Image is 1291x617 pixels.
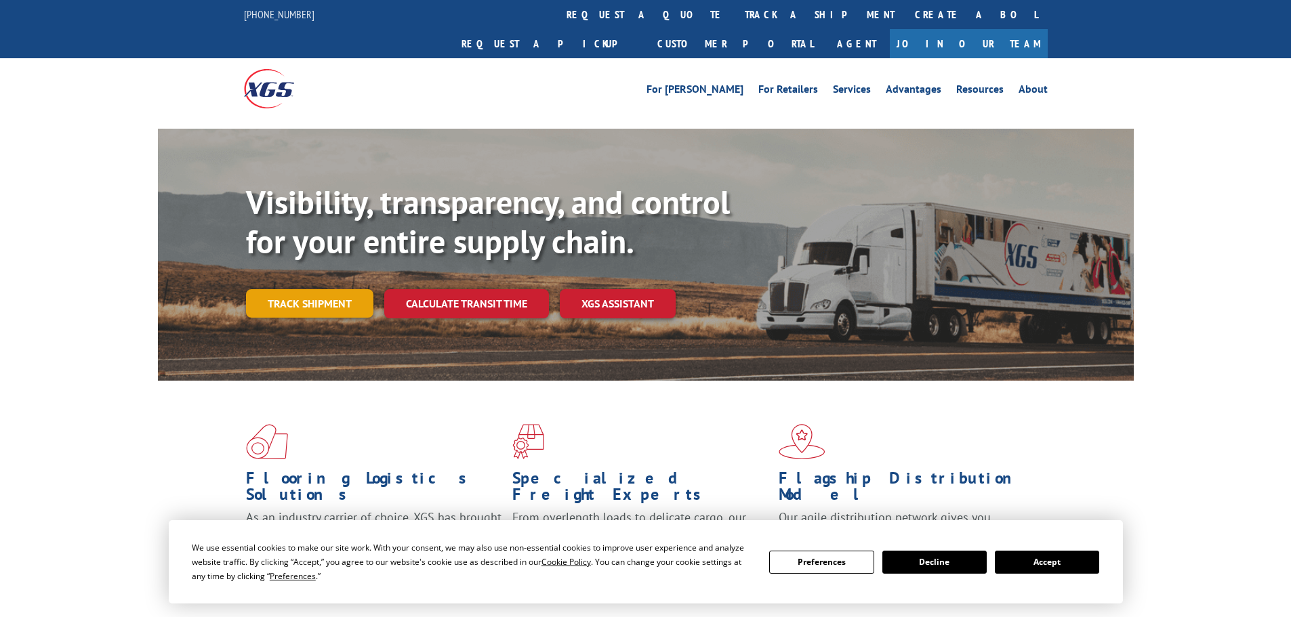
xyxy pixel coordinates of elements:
[779,509,1028,541] span: Our agile distribution network gives you nationwide inventory management on demand.
[647,84,743,99] a: For [PERSON_NAME]
[270,570,316,582] span: Preferences
[995,551,1099,574] button: Accept
[758,84,818,99] a: For Retailers
[1019,84,1048,99] a: About
[192,540,753,583] div: We use essential cookies to make our site work. With your consent, we may also use non-essential ...
[560,289,676,318] a: XGS ASSISTANT
[541,556,591,568] span: Cookie Policy
[246,424,288,459] img: xgs-icon-total-supply-chain-intelligence-red
[833,84,871,99] a: Services
[647,29,823,58] a: Customer Portal
[384,289,549,318] a: Calculate transit time
[246,289,373,318] a: Track shipment
[451,29,647,58] a: Request a pickup
[769,551,874,574] button: Preferences
[779,424,825,459] img: xgs-icon-flagship-distribution-model-red
[512,470,769,509] h1: Specialized Freight Experts
[512,424,544,459] img: xgs-icon-focused-on-flooring-red
[512,509,769,570] p: From overlength loads to delicate cargo, our experienced staff knows the best way to move your fr...
[779,470,1035,509] h1: Flagship Distribution Model
[246,470,502,509] h1: Flooring Logistics Solutions
[246,181,730,262] b: Visibility, transparency, and control for your entire supply chain.
[886,84,941,99] a: Advantages
[882,551,987,574] button: Decline
[244,7,314,21] a: [PHONE_NUMBER]
[956,84,1004,99] a: Resources
[169,520,1123,603] div: Cookie Consent Prompt
[890,29,1048,58] a: Join Our Team
[823,29,890,58] a: Agent
[246,509,501,557] span: As an industry carrier of choice, XGS has brought innovation and dedication to flooring logistics...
